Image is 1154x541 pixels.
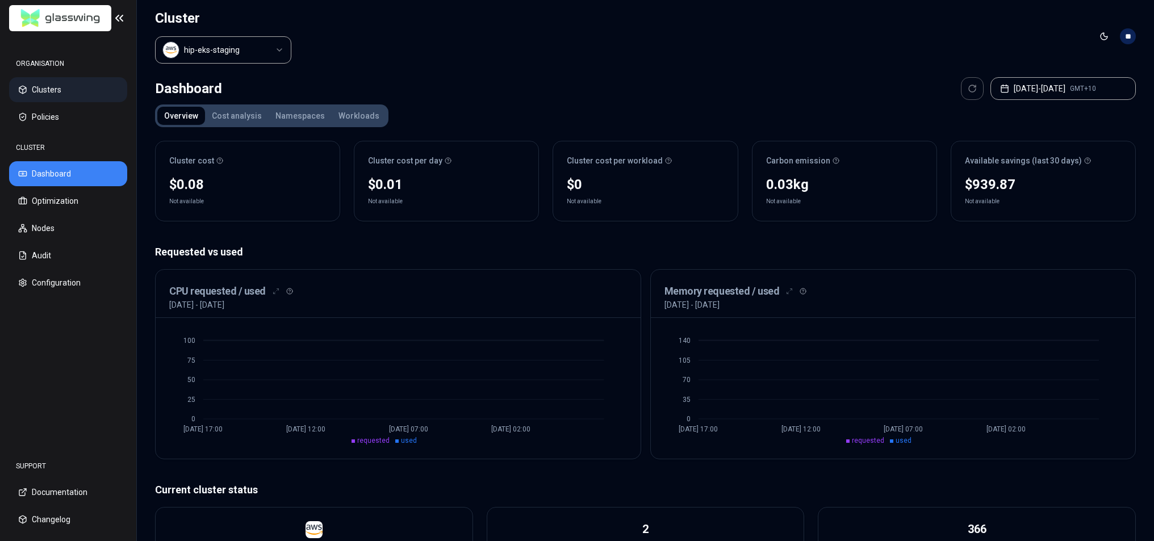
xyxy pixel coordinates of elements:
button: Clusters [9,77,127,102]
h3: Memory requested / used [664,283,780,299]
tspan: [DATE] 17:00 [183,425,223,433]
span: used [401,437,417,444]
div: CLUSTER [9,136,127,159]
div: $0 [567,175,724,194]
div: Carbon emission [766,155,923,166]
div: 366 [968,521,986,537]
button: Workloads [332,107,386,125]
div: Cluster cost per workload [567,155,724,166]
tspan: [DATE] 17:00 [679,425,718,433]
div: SUPPORT [9,455,127,477]
tspan: 0 [191,415,195,423]
div: Not available [368,196,403,207]
button: Optimization [9,188,127,213]
button: Audit [9,243,127,268]
div: 0.03 kg [766,175,923,194]
tspan: [DATE] 07:00 [389,425,428,433]
button: Cost analysis [205,107,269,125]
tspan: 100 [183,337,195,345]
button: Namespaces [269,107,332,125]
tspan: [DATE] 12:00 [286,425,325,433]
tspan: [DATE] 02:00 [491,425,530,433]
tspan: [DATE] 07:00 [884,425,923,433]
span: requested [357,437,390,444]
div: 2 [642,521,649,537]
button: Policies [9,104,127,129]
button: Dashboard [9,161,127,186]
div: ORGANISATION [9,52,127,75]
button: Nodes [9,216,127,241]
tspan: 50 [187,376,195,384]
div: Cluster cost per day [368,155,525,166]
button: Documentation [9,480,127,505]
tspan: 35 [682,396,690,404]
button: [DATE]-[DATE]GMT+10 [990,77,1136,100]
div: Not available [766,196,801,207]
tspan: 105 [678,357,690,364]
img: GlassWing [16,5,104,32]
tspan: [DATE] 02:00 [986,425,1026,433]
tspan: 70 [682,376,690,384]
img: aws [165,44,177,56]
p: [DATE] - [DATE] [664,299,720,311]
p: Requested vs used [155,244,1136,260]
tspan: 0 [686,415,690,423]
button: Configuration [9,270,127,295]
tspan: 25 [187,396,195,404]
span: used [896,437,912,444]
p: Current cluster status [155,482,1136,498]
span: GMT+10 [1070,84,1096,93]
p: [DATE] - [DATE] [169,299,224,311]
tspan: [DATE] 12:00 [781,425,821,433]
div: Not available [169,196,204,207]
tspan: 140 [678,337,690,345]
button: Select a value [155,36,291,64]
div: $0.01 [368,175,525,194]
div: hip-eks-staging [184,44,240,56]
div: $0.08 [169,175,326,194]
tspan: 75 [187,357,195,364]
div: $939.87 [965,175,1122,194]
div: Dashboard [155,77,222,100]
h3: CPU requested / used [169,283,266,299]
button: Changelog [9,507,127,532]
div: Not available [567,196,601,207]
img: aws [306,521,323,538]
span: requested [852,437,884,444]
div: Cluster cost [169,155,326,166]
div: Available savings (last 30 days) [965,155,1122,166]
div: Not available [965,196,1000,207]
button: Overview [157,107,205,125]
h1: Cluster [155,9,291,27]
